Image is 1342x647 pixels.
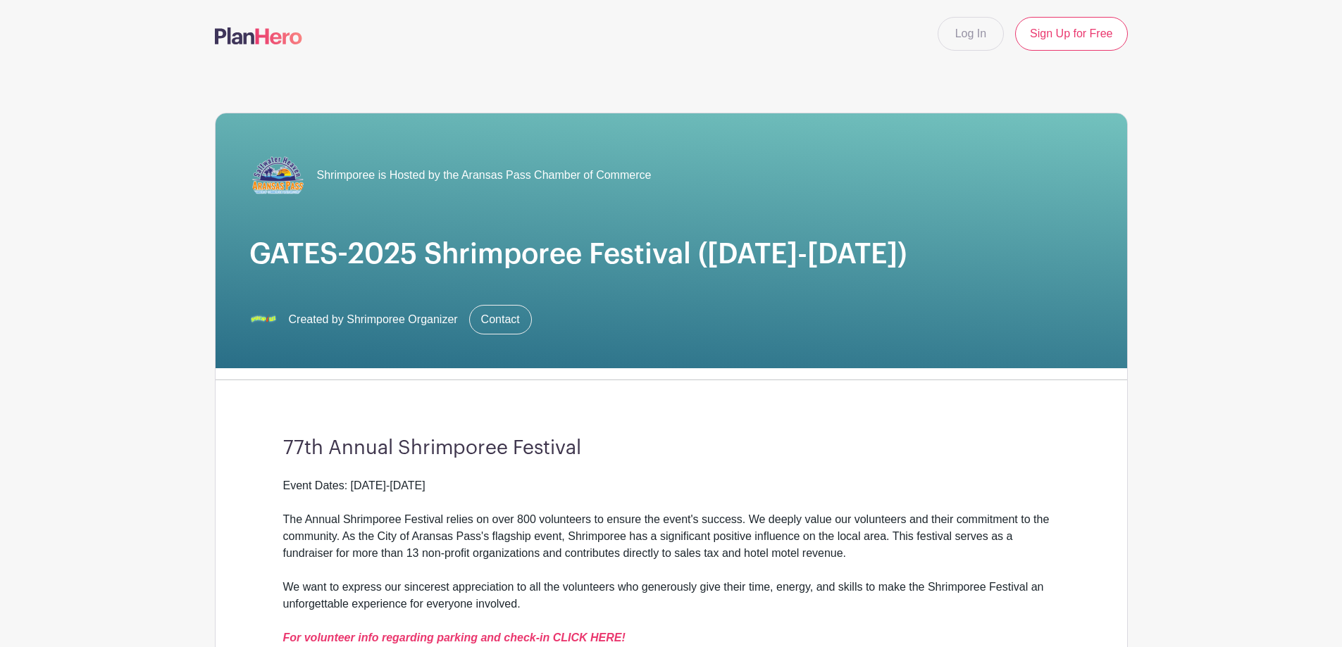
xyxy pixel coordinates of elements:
[283,477,1060,579] div: Event Dates: [DATE]-[DATE] The Annual Shrimporee Festival relies on over 800 volunteers to ensure...
[215,27,302,44] img: logo-507f7623f17ff9eddc593b1ce0a138ce2505c220e1c5a4e2b4648c50719b7d32.svg
[249,237,1093,271] h1: GATES-2025 Shrimporee Festival ([DATE]-[DATE])
[283,632,626,643] a: For volunteer info regarding parking and check-in CLICK HERE!
[283,579,1060,646] div: We want to express our sincerest appreciation to all the volunteers who generously give their tim...
[283,436,1060,460] h3: 77th Annual Shrimporee Festival
[289,311,458,328] span: Created by Shrimporee Organizer
[1015,17,1127,51] a: Sign Up for Free
[249,147,306,203] img: APCOC%20Trimmed%20Logo.png
[938,17,1004,51] a: Log In
[249,306,278,334] img: Shrimporee%20Logo.png
[469,305,532,334] a: Contact
[317,167,652,184] span: Shrimporee is Hosted by the Aransas Pass Chamber of Commerce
